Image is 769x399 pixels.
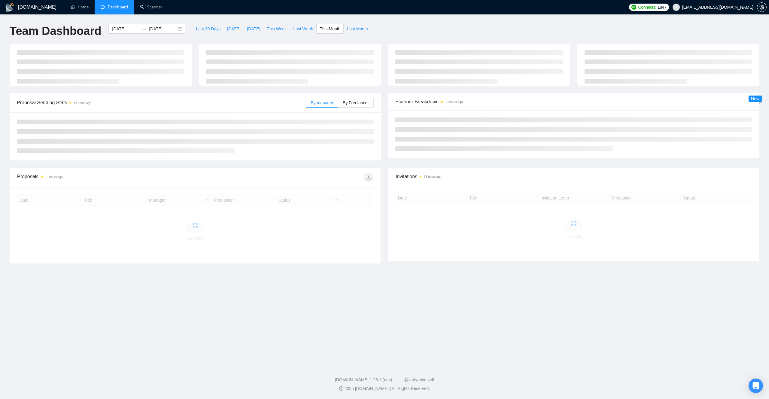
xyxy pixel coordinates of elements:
[5,3,14,12] img: logo
[267,26,287,32] span: This Week
[193,24,224,34] button: Last 30 Days
[757,2,767,12] button: setting
[5,385,764,392] div: 2025 [DOMAIN_NAME] | All Rights Reserved.
[142,26,147,31] span: to
[396,173,752,180] span: Invitations
[45,175,62,179] time: 13 hours ago
[344,24,371,34] button: Last Month
[445,100,463,104] time: 13 hours ago
[343,100,369,105] span: By Freelancer
[757,5,766,10] span: setting
[108,5,128,10] span: Dashboard
[17,173,195,182] div: Proposals
[638,4,656,11] span: Connects:
[320,26,340,32] span: This Month
[227,26,240,32] span: [DATE]
[631,5,636,10] img: upwork-logo.png
[71,5,89,10] a: homeHome
[658,4,667,11] span: 1847
[293,26,313,32] span: Last Week
[424,175,441,178] time: 13 hours ago
[347,26,368,32] span: Last Month
[140,5,162,10] a: searchScanner
[10,24,101,38] h1: Team Dashboard
[224,24,244,34] button: [DATE]
[149,26,176,32] input: End date
[247,26,260,32] span: [DATE]
[263,24,290,34] button: This Week
[749,379,763,393] div: Open Intercom Messenger
[17,99,306,106] span: Proposal Sending Stats
[101,5,105,9] span: dashboard
[142,26,147,31] span: swap-right
[335,377,392,382] a: [DOMAIN_NAME] 1.26.1 (dev)
[339,386,343,391] span: copyright
[757,5,767,10] a: setting
[112,26,139,32] input: Start date
[751,96,759,101] span: New
[290,24,316,34] button: Last Week
[74,102,91,105] time: 13 hours ago
[674,5,678,9] span: user
[316,24,344,34] button: This Month
[244,24,263,34] button: [DATE]
[395,98,752,105] span: Scanner Breakdown
[404,377,434,382] a: @vadymhimself
[196,26,220,32] span: Last 30 Days
[311,100,333,105] span: By manager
